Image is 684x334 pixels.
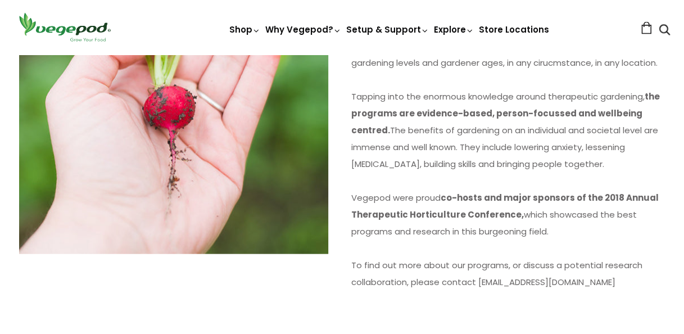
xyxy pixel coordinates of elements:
[351,192,659,220] strong: co-hosts and major sponsors of the 2018 Annual Therapeutic Horticulture Conference,
[659,25,670,37] a: Search
[265,24,342,35] a: Why Vegepod?
[14,11,115,43] img: Vegepod
[479,24,549,35] a: Store Locations
[229,24,261,35] a: Shop
[351,91,660,136] strong: the programs are evidence-based, person-focussed and wellbeing centred.
[346,24,429,35] a: Setup & Support
[434,24,474,35] a: Explore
